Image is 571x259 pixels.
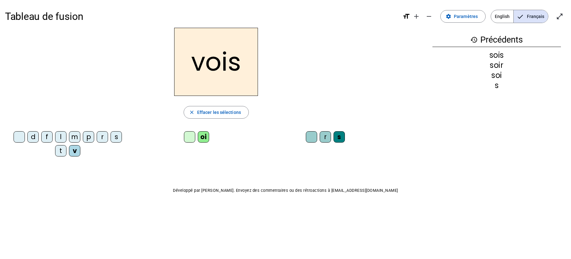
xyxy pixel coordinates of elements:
[320,131,331,143] div: r
[432,82,561,89] div: s
[491,10,513,23] span: English
[27,131,39,143] div: d
[184,106,249,119] button: Effacer les sélections
[454,13,478,20] span: Paramètres
[197,109,241,116] span: Effacer les sélections
[491,10,548,23] mat-button-toggle-group: Language selection
[5,6,397,26] h1: Tableau de fusion
[446,14,451,19] mat-icon: settings
[410,10,423,23] button: Augmenter la taille de la police
[432,72,561,79] div: soi
[413,13,420,20] mat-icon: add
[432,62,561,69] div: soir
[432,51,561,59] div: sois
[69,131,80,143] div: m
[111,131,122,143] div: s
[5,187,566,194] p: Développé par [PERSON_NAME]. Envoyez des commentaires ou des rétroactions à [EMAIL_ADDRESS][DOMAI...
[432,33,561,47] h3: Précédents
[55,131,66,143] div: l
[174,28,258,96] h2: vois
[556,13,563,20] mat-icon: open_in_full
[69,145,80,156] div: v
[553,10,566,23] button: Entrer en plein écran
[423,10,435,23] button: Diminuer la taille de la police
[403,13,410,20] mat-icon: format_size
[189,109,195,115] mat-icon: close
[470,36,478,44] mat-icon: history
[97,131,108,143] div: r
[41,131,53,143] div: f
[83,131,94,143] div: p
[55,145,66,156] div: t
[334,131,345,143] div: s
[425,13,433,20] mat-icon: remove
[198,131,209,143] div: oi
[514,10,548,23] span: Français
[440,10,486,23] button: Paramètres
